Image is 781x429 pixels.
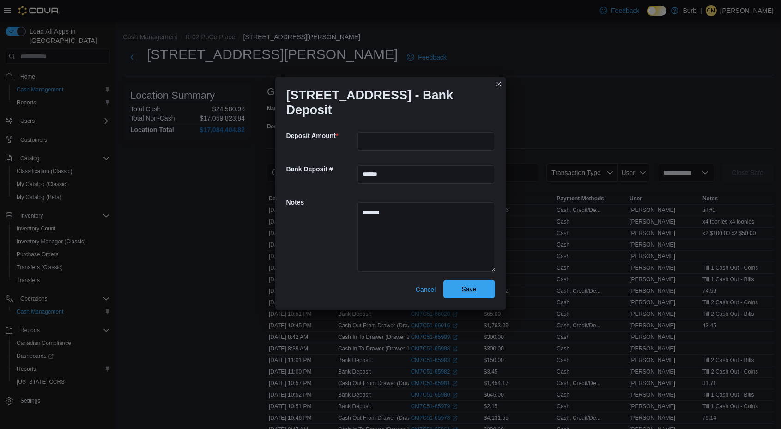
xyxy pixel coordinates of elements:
[462,284,477,294] span: Save
[286,193,356,211] h5: Notes
[416,285,436,294] span: Cancel
[443,280,495,298] button: Save
[286,160,356,178] h5: Bank Deposit #
[286,88,488,117] h1: [STREET_ADDRESS] - Bank Deposit
[286,127,356,145] h5: Deposit Amount
[412,280,440,299] button: Cancel
[493,79,504,90] button: Closes this modal window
